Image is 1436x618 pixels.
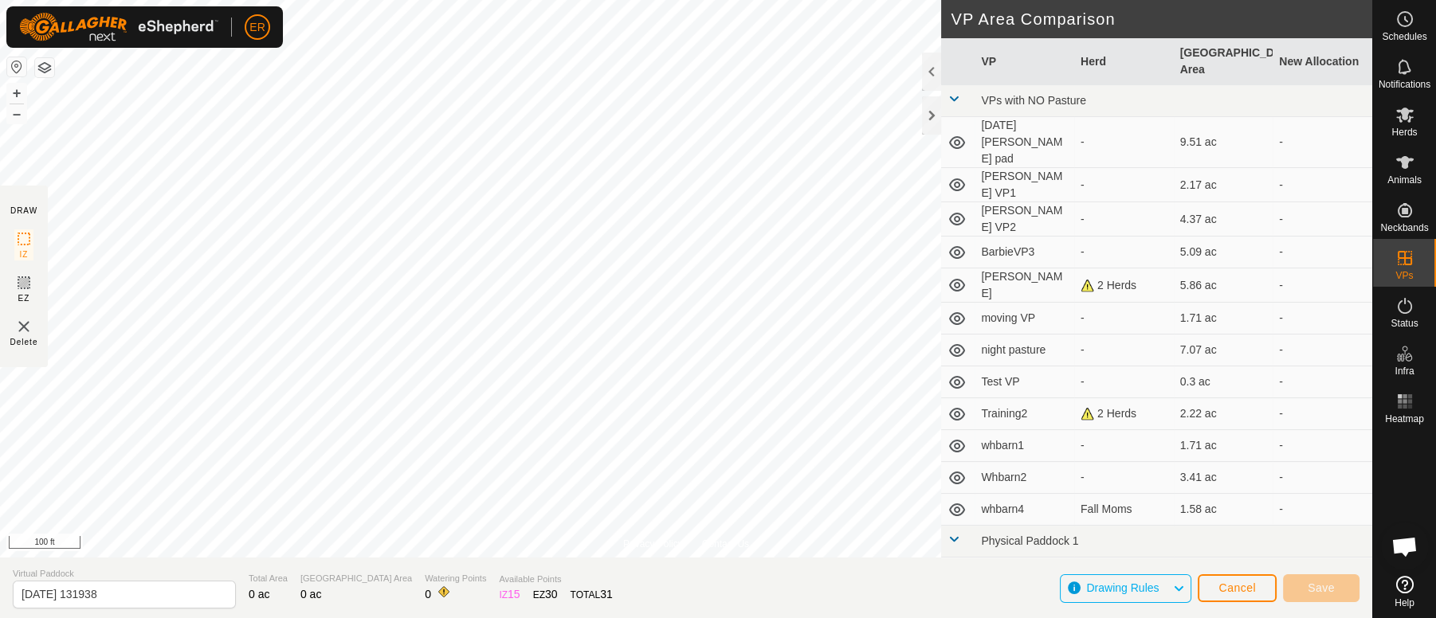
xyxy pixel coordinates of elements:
[1273,366,1372,398] td: -
[1174,268,1273,303] td: 5.86 ac
[1174,38,1273,85] th: [GEOGRAPHIC_DATA] Area
[14,317,33,336] img: VP
[1395,598,1414,608] span: Help
[1174,366,1273,398] td: 0.3 ac
[1273,494,1372,526] td: -
[1081,134,1167,151] div: -
[975,398,1074,430] td: Training2
[975,268,1074,303] td: [PERSON_NAME]
[1273,117,1372,168] td: -
[1081,469,1167,486] div: -
[1273,202,1372,237] td: -
[1081,244,1167,260] div: -
[545,588,558,600] span: 30
[981,94,1086,107] span: VPs with NO Pasture
[975,334,1074,366] td: night pasture
[1174,462,1273,494] td: 3.41 ac
[20,248,29,260] span: IZ
[533,586,558,603] div: EZ
[1174,430,1273,462] td: 1.71 ac
[10,336,38,348] span: Delete
[1174,168,1273,202] td: 2.17 ac
[1081,501,1167,518] div: Fall Moms
[1086,581,1159,594] span: Drawing Rules
[1273,334,1372,366] td: -
[1174,334,1273,366] td: 7.07 ac
[300,588,321,600] span: 0 ac
[1379,80,1430,89] span: Notifications
[7,84,26,103] button: +
[1174,303,1273,334] td: 1.71 ac
[13,567,236,581] span: Virtual Paddock
[1174,398,1273,430] td: 2.22 ac
[1382,32,1426,41] span: Schedules
[1174,557,1273,589] td: 4.45 ac
[10,205,37,217] div: DRAW
[600,588,613,600] span: 31
[1380,223,1428,233] span: Neckbands
[975,237,1074,268] td: BarbieVP3
[975,38,1074,85] th: VP
[975,430,1074,462] td: whbarn1
[1174,202,1273,237] td: 4.37 ac
[1387,175,1422,185] span: Animals
[1081,310,1167,327] div: -
[975,462,1074,494] td: Whbarn2
[249,572,288,585] span: Total Area
[1273,430,1372,462] td: -
[35,58,54,77] button: Map Layers
[1385,414,1424,424] span: Heatmap
[702,537,749,551] a: Contact Us
[981,534,1078,547] span: Physical Paddock 1
[1273,268,1372,303] td: -
[1283,574,1359,602] button: Save
[1273,168,1372,202] td: -
[1081,277,1167,294] div: 2 Herds
[499,586,520,603] div: IZ
[1074,38,1174,85] th: Herd
[1081,437,1167,454] div: -
[1381,522,1429,570] div: Open chat
[425,572,486,585] span: Watering Points
[571,586,613,603] div: TOTAL
[975,557,1074,589] td: Rices 0
[425,588,431,600] span: 0
[1174,117,1273,168] td: 9.51 ac
[19,13,218,41] img: Gallagher Logo
[1081,374,1167,390] div: -
[1395,366,1414,376] span: Infra
[1391,319,1418,328] span: Status
[1273,557,1372,589] td: -
[1273,237,1372,268] td: -
[1273,38,1372,85] th: New Allocation
[975,303,1074,334] td: moving VP
[1218,581,1256,594] span: Cancel
[975,202,1074,237] td: [PERSON_NAME] VP2
[1081,211,1167,228] div: -
[975,117,1074,168] td: [DATE] [PERSON_NAME] pad
[1174,237,1273,268] td: 5.09 ac
[18,292,30,304] span: EZ
[975,168,1074,202] td: [PERSON_NAME] VP1
[508,588,520,600] span: 15
[1081,405,1167,422] div: 2 Herds
[1308,581,1335,594] span: Save
[1273,398,1372,430] td: -
[1273,462,1372,494] td: -
[300,572,412,585] span: [GEOGRAPHIC_DATA] Area
[1081,342,1167,358] div: -
[1174,494,1273,526] td: 1.58 ac
[623,537,683,551] a: Privacy Policy
[499,573,612,586] span: Available Points
[249,588,269,600] span: 0 ac
[951,10,1372,29] h2: VP Area Comparison
[249,19,265,36] span: ER
[1373,569,1436,614] a: Help
[975,366,1074,398] td: Test VP
[1081,177,1167,194] div: -
[1395,271,1413,280] span: VPs
[1198,574,1277,602] button: Cancel
[1273,303,1372,334] td: -
[975,494,1074,526] td: whbarn4
[7,104,26,123] button: –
